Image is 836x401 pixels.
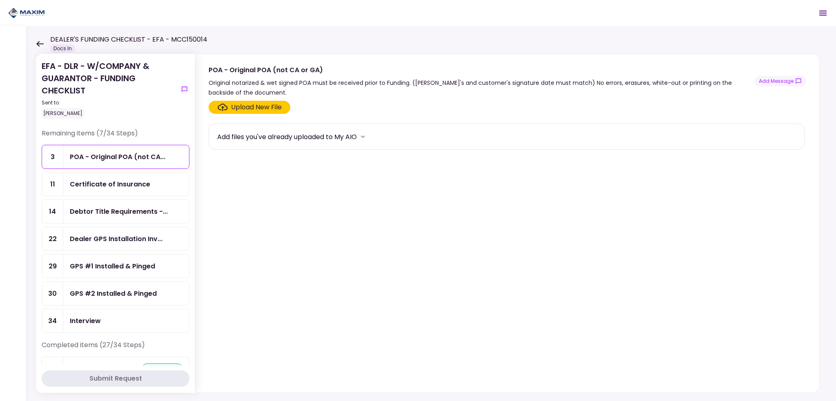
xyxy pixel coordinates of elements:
[70,206,168,217] div: Debtor Title Requirements - Other Requirements
[70,261,155,271] div: GPS #1 Installed & Pinged
[70,179,150,189] div: Certificate of Insurance
[42,60,176,119] div: EFA - DLR - W/COMPANY & GUARANTOR - FUNDING CHECKLIST
[42,108,84,119] div: [PERSON_NAME]
[42,128,189,145] div: Remaining items (7/34 Steps)
[42,370,189,387] button: Submit Request
[42,357,189,381] a: 1EFA Contractapproved
[754,76,806,86] button: show-messages
[42,99,176,106] div: Sent to:
[42,227,189,251] a: 22Dealer GPS Installation Invoice
[70,288,157,299] div: GPS #2 Installed & Pinged
[70,234,162,244] div: Dealer GPS Installation Invoice
[70,316,101,326] div: Interview
[42,254,189,278] a: 29GPS #1 Installed & Pinged
[42,172,189,196] a: 11Certificate of Insurance
[42,145,63,168] div: 3
[209,65,754,75] div: POA - Original POA (not CA or GA)
[357,131,369,143] button: more
[813,3,833,23] button: Open menu
[42,309,189,333] a: 34Interview
[209,78,754,97] div: Original notarized & wet signed POA must be received prior to Funding. ([PERSON_NAME]'s and custo...
[42,281,189,306] a: 30GPS #2 Installed & Pinged
[42,340,189,357] div: Completed items (27/34 Steps)
[50,44,75,53] div: Docs In
[42,255,63,278] div: 29
[89,374,142,383] div: Submit Request
[231,102,282,112] div: Upload New File
[142,363,182,373] div: approved
[42,357,63,380] div: 1
[42,227,63,250] div: 22
[42,173,63,196] div: 11
[42,145,189,169] a: 3POA - Original POA (not CA or GA)
[42,309,63,332] div: 34
[50,35,207,44] h1: DEALER'S FUNDING CHECKLIST - EFA - MCC150014
[70,152,165,162] div: POA - Original POA (not CA or GA)
[217,132,357,142] div: Add files you've already uploaded to My AIO
[70,363,114,374] div: EFA Contract
[42,282,63,305] div: 30
[42,199,189,224] a: 14Debtor Title Requirements - Other Requirements
[180,84,189,94] button: show-messages
[209,101,290,114] span: Click here to upload the required document
[8,7,45,19] img: Partner icon
[195,54,820,393] div: POA - Original POA (not CA or GA)Original notarized & wet signed POA must be received prior to Fu...
[42,200,63,223] div: 14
